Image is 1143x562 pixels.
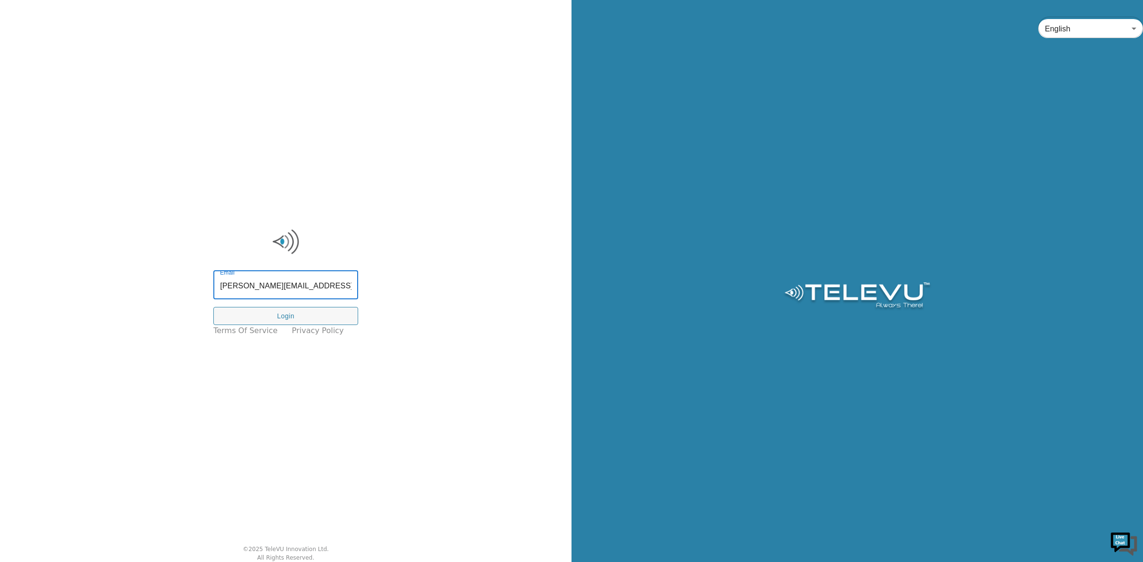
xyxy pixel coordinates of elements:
[292,325,344,336] a: Privacy Policy
[213,325,278,336] a: Terms of Service
[213,307,358,325] button: Login
[257,553,314,562] div: All Rights Reserved.
[1110,529,1138,557] img: Chat Widget
[213,227,358,256] img: Logo
[783,282,931,311] img: Logo
[243,545,329,553] div: © 2025 TeleVU Innovation Ltd.
[1038,15,1143,42] div: English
